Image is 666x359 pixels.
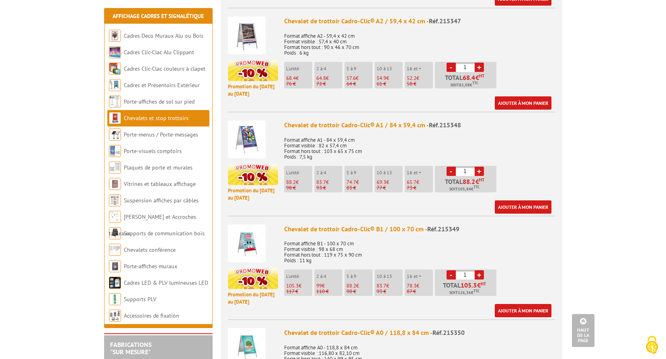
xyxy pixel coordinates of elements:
a: Ajouter à mon panier [495,96,551,110]
p: Format affiche A2 - 59,4 x 42 cm Format visible : 57,4 x 40 cm Format hors tout : 90 x 46 x 70 cm... [284,28,555,56]
p: L'unité [286,66,312,71]
p: € [407,75,433,81]
a: Supports de communication bois [124,230,205,237]
p: 73 € [407,185,433,191]
img: Chevalet de trottoir Cadro-Clic® A1 / 84 x 59,4 cm [228,120,266,158]
p: Format affiche A1 - 84 x 59,4 cm Format visible : 82 x 57,4 cm Format hors tout : 103 x 65 x 75 c... [284,132,555,160]
a: Porte-visuels comptoirs [124,147,182,155]
p: € [377,283,403,289]
p: € [286,75,312,81]
p: 2 à 4 [316,170,342,175]
button: Cookies (fenêtre modale) [638,332,666,359]
p: 58 € [407,81,433,87]
img: Cookies (fenêtre modale) [642,335,662,355]
a: Chevalets conférence [124,246,176,253]
img: Cadres LED & PLV lumineuses LED [109,277,121,289]
p: Total [437,74,496,88]
p: 2 à 4 [316,66,342,71]
div: Chevalet de trottoir Cadro-Clic® A1 / 84 x 59,4 cm - [284,120,555,130]
img: Porte-affiches muraux [109,260,121,272]
p: 10 à 15 [377,66,403,71]
div: Chevalet de trottoir Cadro-Clic® A0 / 118,8 x 84 cm - [284,328,555,337]
a: Ajouter à mon panier [495,200,551,214]
p: 77 € [377,185,403,191]
p: Promotion du [DATE] au [DATE] [228,187,278,202]
span: Réf.215350 [432,328,465,337]
img: Chevalets conférence [109,244,121,256]
p: € [346,179,373,185]
p: € [346,75,373,81]
a: Ajouter à mon panier [495,304,551,317]
a: + [475,167,484,176]
span: Réf.215347 [429,17,461,25]
span: 54.9 [377,75,386,82]
a: Supports PLV [124,296,156,303]
span: Réf.215348 [429,121,461,129]
span: 88.2 [463,178,475,185]
span: 69.3 [377,179,386,186]
a: Plaques de porte et murales [124,164,193,171]
span: € [477,282,481,288]
p: 98 € [286,185,312,191]
sup: HT [481,281,486,287]
sup: HT [479,177,484,183]
span: 105.3 [286,282,299,289]
a: + [475,270,484,279]
span: 105,84 [458,186,471,192]
p: 16 et + [407,273,433,279]
p: 110 € [316,289,342,294]
img: Supports PLV [109,293,121,305]
p: L'unité [286,273,312,279]
a: - [447,63,456,72]
img: Porte-affiches de sol sur pied [109,96,121,108]
a: Haut de la page [572,314,594,347]
p: € [407,283,433,289]
span: 88.2 [286,179,296,186]
p: 83 € [346,185,373,191]
p: 5 à 9 [346,170,373,175]
a: Cadres Deco Muraux Alu ou Bois [124,32,203,39]
sup: TTC [472,81,478,85]
p: Promotion du [DATE] au [DATE] [228,83,278,98]
a: Cadres Clic-Clac couleurs à clapet [124,65,205,72]
a: Accessoires de fixation [124,312,179,319]
span: € [475,74,479,81]
span: Réf.215349 [427,225,459,233]
span: 68.4 [286,75,296,82]
p: € [407,179,433,185]
img: Cadres Deco Muraux Alu ou Bois [109,30,121,42]
span: 83.7 [316,179,326,186]
a: Porte-affiches de sol sur pied [124,98,195,105]
p: Total [437,178,496,192]
p: 16 et + [407,66,433,71]
p: 5 à 9 [346,66,373,71]
p: € [316,283,342,289]
a: + [475,63,484,72]
p: 72 € [316,81,342,87]
p: 117 € [286,289,312,294]
span: 83.7 [377,282,386,289]
p: 98 € [346,289,373,294]
span: 65.7 [407,179,416,186]
p: 2 à 4 [316,273,342,279]
span: 78.3 [407,282,416,289]
span: 126,36 [458,290,471,296]
img: promotion [228,164,278,185]
span: 99 [316,282,322,289]
p: 93 € [377,289,403,294]
p: € [286,283,312,289]
a: Porte-menus / Porte-messages [124,131,198,138]
img: promotion [228,60,278,81]
img: Chevalet de trottoir Cadro-Clic® A2 / 59,4 x 42 cm [228,16,266,54]
span: Soit € [449,290,480,296]
span: Soit € [449,186,480,192]
p: 64 € [346,81,373,87]
a: Cadres Clic-Clac Alu Clippant [124,49,194,56]
img: Suspension affiches par câbles [109,194,121,206]
img: Chevalets et stop trottoirs [109,112,121,124]
img: Vitrines et tableaux affichage [109,178,121,190]
p: 16 et + [407,170,433,175]
a: Porte-affiches muraux [124,263,177,270]
p: 61 € [377,81,403,87]
img: Accessoires de fixation [109,310,121,322]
